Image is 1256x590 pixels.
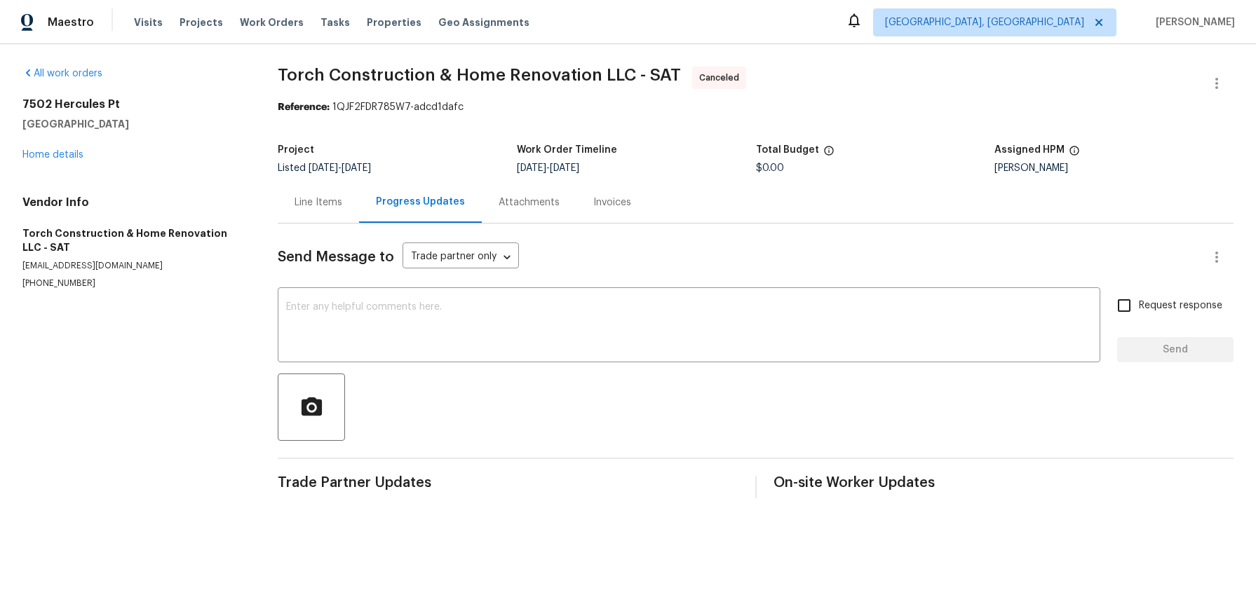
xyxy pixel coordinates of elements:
[22,69,102,78] a: All work orders
[994,145,1065,155] h5: Assigned HPM
[278,67,681,83] span: Torch Construction & Home Renovation LLC - SAT
[756,163,784,173] span: $0.00
[134,15,163,29] span: Visits
[438,15,529,29] span: Geo Assignments
[403,246,519,269] div: Trade partner only
[593,195,631,210] div: Invoices
[756,145,819,155] h5: Total Budget
[240,15,304,29] span: Work Orders
[320,18,350,27] span: Tasks
[22,117,244,131] h5: [GEOGRAPHIC_DATA]
[22,260,244,272] p: [EMAIL_ADDRESS][DOMAIN_NAME]
[823,145,835,163] span: The total cost of line items that have been proposed by Opendoor. This sum includes line items th...
[1069,145,1080,163] span: The hpm assigned to this work order.
[180,15,223,29] span: Projects
[309,163,371,173] span: -
[517,145,617,155] h5: Work Order Timeline
[278,145,314,155] h5: Project
[367,15,421,29] span: Properties
[278,476,738,490] span: Trade Partner Updates
[885,15,1084,29] span: [GEOGRAPHIC_DATA], [GEOGRAPHIC_DATA]
[22,97,244,111] h2: 7502 Hercules Pt
[278,163,371,173] span: Listed
[1150,15,1235,29] span: [PERSON_NAME]
[48,15,94,29] span: Maestro
[699,71,745,85] span: Canceled
[22,195,244,210] h4: Vendor Info
[1139,299,1222,313] span: Request response
[278,250,394,264] span: Send Message to
[278,100,1234,114] div: 1QJF2FDR785W7-adcd1dafc
[499,195,560,210] div: Attachments
[994,163,1234,173] div: [PERSON_NAME]
[517,163,579,173] span: -
[295,195,342,210] div: Line Items
[550,163,579,173] span: [DATE]
[278,102,330,112] b: Reference:
[22,277,244,289] p: [PHONE_NUMBER]
[517,163,546,173] span: [DATE]
[342,163,371,173] span: [DATE]
[774,476,1234,490] span: On-site Worker Updates
[22,226,244,254] h5: Torch Construction & Home Renovation LLC - SAT
[309,163,338,173] span: [DATE]
[22,150,83,160] a: Home details
[376,195,465,209] div: Progress Updates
